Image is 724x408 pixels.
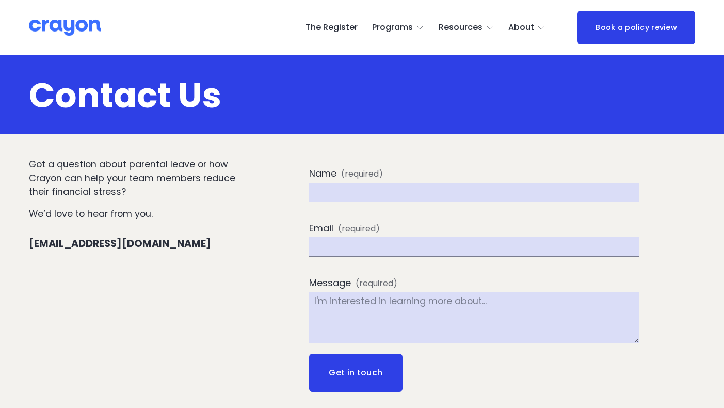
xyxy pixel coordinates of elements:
img: Crayon [29,19,101,37]
button: Get in touch [309,354,403,392]
h1: Contact Us [29,77,695,114]
span: (required) [356,277,397,290]
a: Book a policy review [577,11,695,44]
span: Programs [372,20,413,35]
p: We’d love to hear from you. [29,207,247,221]
span: About [508,20,534,35]
a: folder dropdown [508,20,545,36]
p: Got a question about parental leave or how Crayon can help your team members reduce their financi... [29,158,247,199]
span: Resources [439,20,482,35]
a: The Register [305,20,358,36]
a: folder dropdown [372,20,424,36]
span: Message [309,276,351,290]
span: Email [309,222,333,236]
a: [EMAIL_ADDRESS][DOMAIN_NAME] [29,237,211,250]
span: (required) [341,168,383,180]
a: folder dropdown [439,20,494,36]
span: (required) [338,223,380,235]
span: Name [309,167,336,181]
